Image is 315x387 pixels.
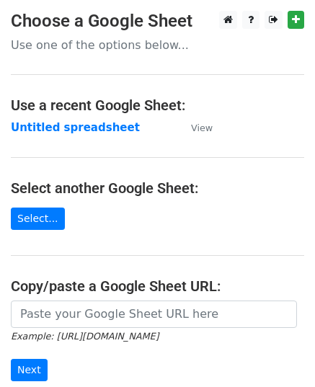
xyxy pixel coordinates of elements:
small: View [191,123,213,133]
a: View [177,121,213,134]
a: Select... [11,208,65,230]
p: Use one of the options below... [11,37,304,53]
input: Paste your Google Sheet URL here [11,301,297,328]
a: Untitled spreadsheet [11,121,140,134]
input: Next [11,359,48,381]
h3: Choose a Google Sheet [11,11,304,32]
small: Example: [URL][DOMAIN_NAME] [11,331,159,342]
h4: Copy/paste a Google Sheet URL: [11,277,304,295]
h4: Use a recent Google Sheet: [11,97,304,114]
h4: Select another Google Sheet: [11,179,304,197]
